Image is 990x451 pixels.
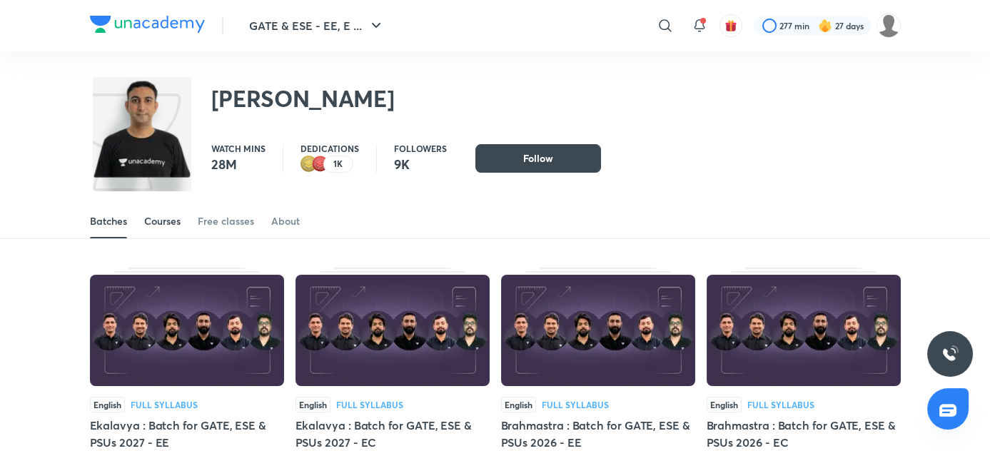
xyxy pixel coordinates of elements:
[271,214,300,228] div: About
[241,11,393,40] button: GATE & ESE - EE, E ...
[501,417,695,451] div: Brahmastra : Batch for GATE, ESE & PSUs 2026 - EE
[211,84,395,113] h2: [PERSON_NAME]
[312,156,329,173] img: educator badge1
[198,214,254,228] div: Free classes
[90,204,127,238] a: Batches
[296,417,490,451] div: Ekalavya : Batch for GATE, ESE & PSUs 2027 - EC
[724,19,737,32] img: avatar
[90,275,284,386] img: Thumbnail
[211,144,266,153] p: Watch mins
[542,400,609,409] div: Full Syllabus
[707,275,901,386] img: Thumbnail
[144,204,181,238] a: Courses
[93,80,191,178] img: class
[90,397,125,412] span: English
[818,19,832,33] img: streak
[336,400,403,409] div: Full Syllabus
[747,400,814,409] div: Full Syllabus
[877,14,901,38] img: Palak Tiwari
[941,345,959,363] img: ttu
[271,204,300,238] a: About
[90,16,205,33] img: Company Logo
[394,156,447,173] p: 9K
[144,214,181,228] div: Courses
[296,397,330,412] span: English
[131,400,198,409] div: Full Syllabus
[90,16,205,36] a: Company Logo
[394,144,447,153] p: Followers
[523,151,553,166] span: Follow
[707,397,742,412] span: English
[90,417,284,451] div: Ekalavya : Batch for GATE, ESE & PSUs 2027 - EE
[300,144,359,153] p: Dedications
[296,275,490,386] img: Thumbnail
[333,159,343,169] p: 1K
[198,204,254,238] a: Free classes
[501,397,536,412] span: English
[707,417,901,451] div: Brahmastra : Batch for GATE, ESE & PSUs 2026 - EC
[300,156,318,173] img: educator badge2
[90,214,127,228] div: Batches
[211,156,266,173] p: 28M
[475,144,601,173] button: Follow
[719,14,742,37] button: avatar
[501,275,695,386] img: Thumbnail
